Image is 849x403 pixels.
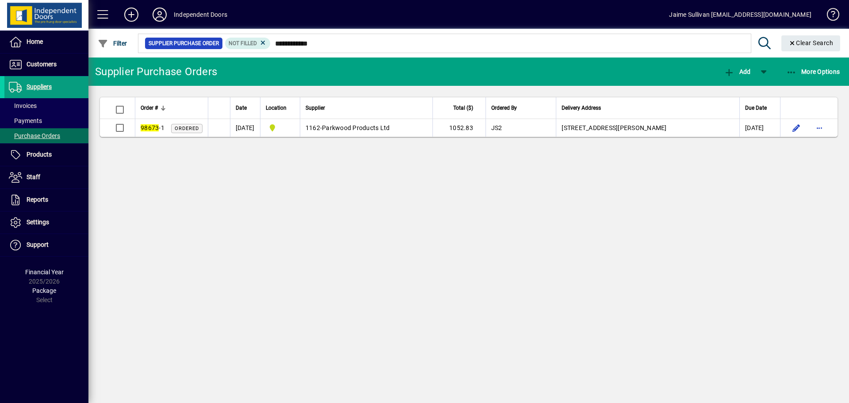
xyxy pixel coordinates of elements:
[432,119,486,137] td: 1052.83
[9,132,60,139] span: Purchase Orders
[562,103,601,113] span: Delivery Address
[724,68,750,75] span: Add
[4,211,88,234] a: Settings
[4,166,88,188] a: Staff
[27,173,40,180] span: Staff
[4,189,88,211] a: Reports
[95,65,217,79] div: Supplier Purchase Orders
[453,103,473,113] span: Total ($)
[98,40,127,47] span: Filter
[149,39,219,48] span: Supplier Purchase Order
[788,39,834,46] span: Clear Search
[117,7,145,23] button: Add
[229,40,257,46] span: Not Filled
[812,121,826,135] button: More options
[739,119,780,137] td: [DATE]
[784,64,842,80] button: More Options
[4,234,88,256] a: Support
[225,38,271,49] mat-chip: Fill Status: Not Filled
[438,103,481,113] div: Total ($)
[491,103,517,113] span: Ordered By
[306,103,325,113] span: Supplier
[781,35,841,51] button: Clear
[236,103,255,113] div: Date
[266,103,287,113] span: Location
[786,68,840,75] span: More Options
[175,126,199,131] span: Ordered
[300,119,432,137] td: -
[491,124,502,131] span: JS2
[27,61,57,68] span: Customers
[230,119,260,137] td: [DATE]
[722,64,753,80] button: Add
[322,124,390,131] span: Parkwood Products Ltd
[27,219,49,226] span: Settings
[141,124,164,131] span: -1
[4,54,88,76] a: Customers
[4,98,88,113] a: Invoices
[306,124,320,131] span: 1162
[266,103,294,113] div: Location
[141,124,159,131] em: 98673
[9,102,37,109] span: Invoices
[27,196,48,203] span: Reports
[4,128,88,143] a: Purchase Orders
[4,113,88,128] a: Payments
[25,269,64,276] span: Financial Year
[306,103,427,113] div: Supplier
[9,117,42,124] span: Payments
[745,103,775,113] div: Due Date
[27,241,49,248] span: Support
[141,103,158,113] span: Order #
[669,8,811,22] div: Jaime Sullivan [EMAIL_ADDRESS][DOMAIN_NAME]
[96,35,130,51] button: Filter
[745,103,767,113] span: Due Date
[820,2,838,31] a: Knowledge Base
[4,144,88,166] a: Products
[145,7,174,23] button: Profile
[27,151,52,158] span: Products
[236,103,247,113] span: Date
[266,123,294,133] span: Timaru
[27,38,43,45] span: Home
[32,287,56,294] span: Package
[4,31,88,53] a: Home
[491,103,551,113] div: Ordered By
[556,119,739,137] td: [STREET_ADDRESS][PERSON_NAME]
[141,103,203,113] div: Order #
[27,83,52,90] span: Suppliers
[174,8,227,22] div: Independent Doors
[789,121,803,135] button: Edit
